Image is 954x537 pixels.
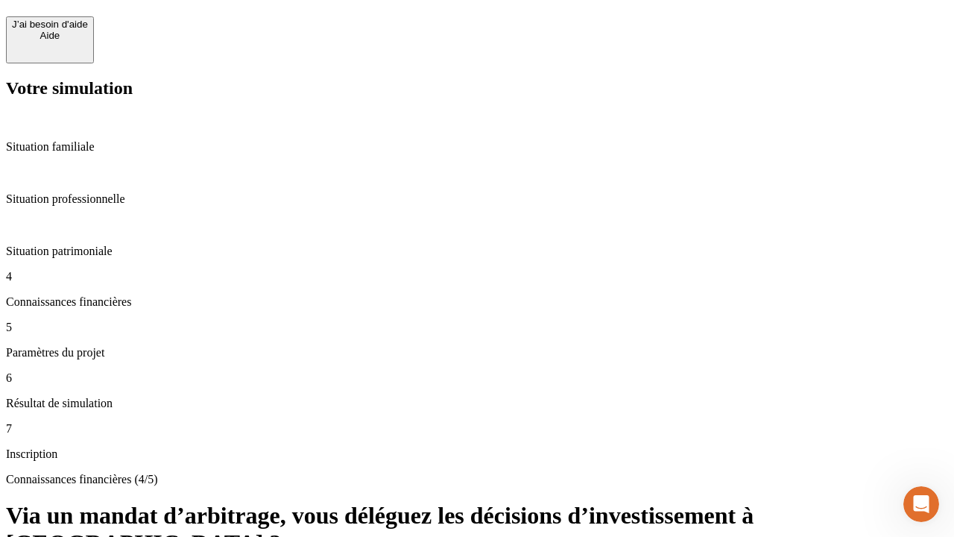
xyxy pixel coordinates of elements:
p: Paramètres du projet [6,346,948,359]
p: Inscription [6,447,948,461]
p: Connaissances financières [6,295,948,309]
p: Connaissances financières (4/5) [6,473,948,486]
p: Résultat de simulation [6,397,948,410]
p: Situation patrimoniale [6,245,948,258]
p: 6 [6,371,948,385]
iframe: Intercom live chat [903,486,939,522]
h2: Votre simulation [6,78,948,98]
p: Situation professionnelle [6,192,948,206]
p: 5 [6,321,948,334]
p: 7 [6,422,948,436]
div: J’ai besoin d'aide [12,19,88,30]
p: Situation familiale [6,140,948,154]
p: 4 [6,270,948,283]
button: J’ai besoin d'aideAide [6,16,94,63]
div: Aide [12,30,88,41]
